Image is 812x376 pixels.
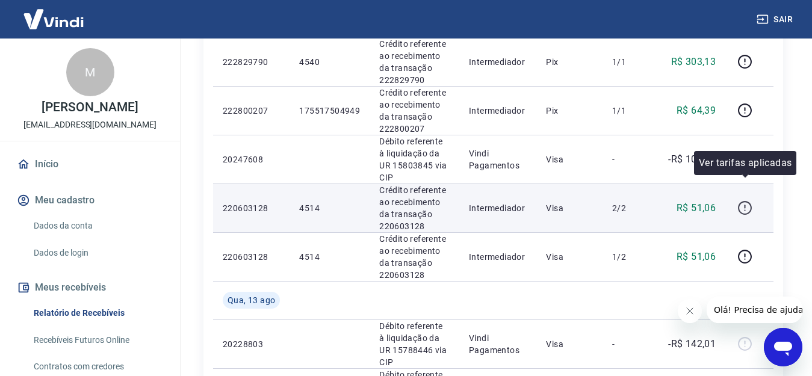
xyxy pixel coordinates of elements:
[469,202,527,214] p: Intermediador
[223,56,280,68] p: 222829790
[546,251,593,263] p: Visa
[612,56,648,68] p: 1/1
[7,8,101,18] span: Olá! Precisa de ajuda?
[299,56,360,68] p: 4540
[379,135,450,183] p: Débito referente à liquidação da UR 15803845 via CIP
[228,294,275,306] span: Qua, 13 ago
[223,251,280,263] p: 220603128
[612,202,648,214] p: 2/2
[14,274,166,301] button: Meus recebíveis
[29,301,166,325] a: Relatório de Recebíveis
[546,338,593,350] p: Visa
[546,153,593,165] p: Visa
[379,184,450,232] p: Crédito referente ao recebimento da transação 220603128
[299,105,360,117] p: 175517504949
[677,103,716,118] p: R$ 64,39
[66,48,114,96] div: M
[14,187,166,214] button: Meu cadastro
[29,241,166,265] a: Dados de login
[223,105,280,117] p: 222800207
[678,299,702,323] iframe: Fechar mensagem
[469,251,527,263] p: Intermediador
[299,202,360,214] p: 4514
[223,338,280,350] p: 20228803
[379,87,450,135] p: Crédito referente ao recebimento da transação 222800207
[612,153,648,165] p: -
[546,105,593,117] p: Pix
[469,332,527,356] p: Vindi Pagamentos
[546,56,593,68] p: Pix
[299,251,360,263] p: 4514
[14,151,166,177] a: Início
[223,153,280,165] p: 20247608
[14,1,93,37] img: Vindi
[668,337,716,351] p: -R$ 142,01
[469,147,527,171] p: Vindi Pagamentos
[29,328,166,353] a: Recebíveis Futuros Online
[764,328,802,366] iframe: Botão para abrir a janela de mensagens
[612,338,648,350] p: -
[612,251,648,263] p: 1/2
[469,56,527,68] p: Intermediador
[379,320,450,368] p: Débito referente à liquidação da UR 15788446 via CIP
[469,105,527,117] p: Intermediador
[42,101,138,114] p: [PERSON_NAME]
[223,202,280,214] p: 220603128
[23,119,157,131] p: [EMAIL_ADDRESS][DOMAIN_NAME]
[754,8,798,31] button: Sair
[546,202,593,214] p: Visa
[699,156,792,170] p: Ver tarifas aplicadas
[379,233,450,281] p: Crédito referente ao recebimento da transação 220603128
[671,55,716,69] p: R$ 303,13
[668,152,716,167] p: -R$ 102,12
[707,297,802,323] iframe: Mensagem da empresa
[677,250,716,264] p: R$ 51,06
[612,105,648,117] p: 1/1
[29,214,166,238] a: Dados da conta
[677,201,716,215] p: R$ 51,06
[379,38,450,86] p: Crédito referente ao recebimento da transação 222829790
